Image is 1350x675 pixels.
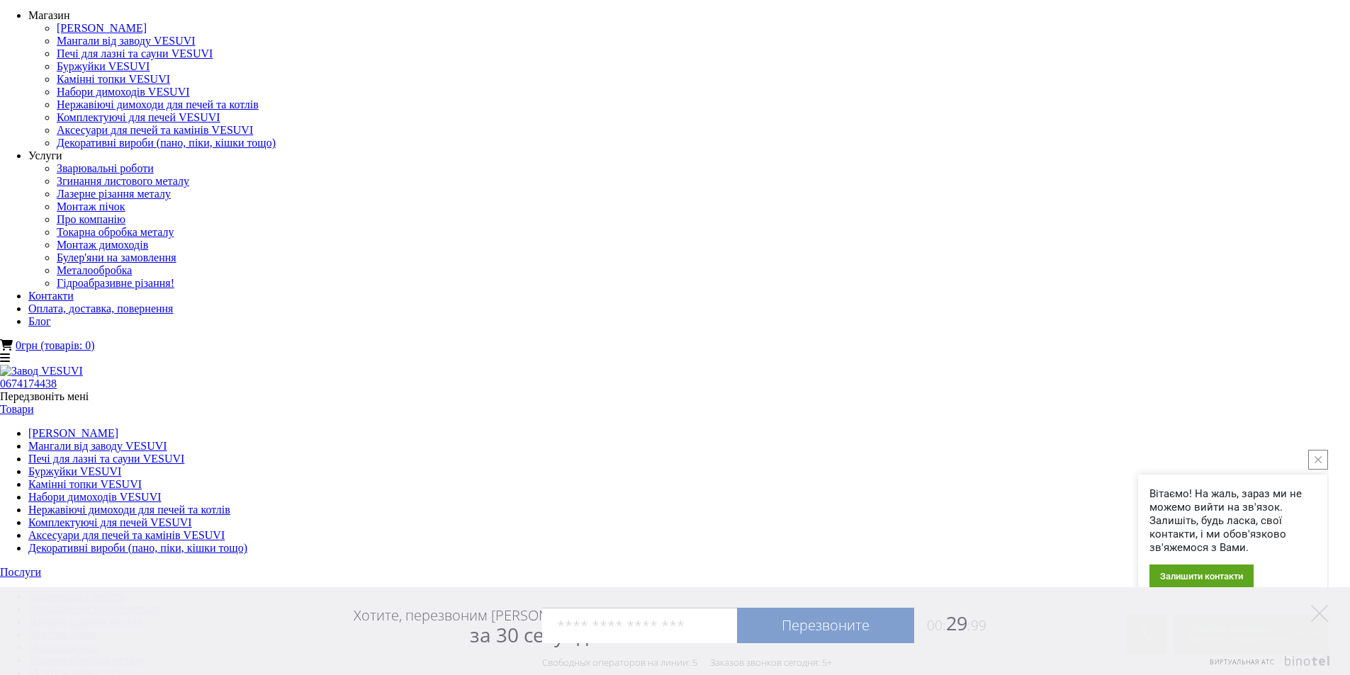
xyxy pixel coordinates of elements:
a: Металообробка [57,264,132,276]
span: :99 [967,616,986,635]
a: Буржуйки VESUVI [57,60,150,72]
a: Лазерне різання металу [57,188,171,200]
a: Мангали від заводу VESUVI [28,440,167,452]
div: Залишити контакти [1149,565,1254,588]
a: Нержавіючі димоходи для печей та котлів [28,504,230,516]
a: Набори димоходів VESUVI [57,86,190,98]
div: Магазин [28,9,1350,22]
span: 29 [914,610,986,636]
a: Монтаж пічок [57,200,125,212]
a: Аксесуари для печей та камінів VESUVI [28,529,225,541]
a: Печі для лазні та сауни VESUVI [28,453,184,465]
button: close button [1308,450,1328,470]
a: Комплектуючі для печей VESUVI [57,111,220,123]
a: [PERSON_NAME] [57,22,147,34]
a: Нержавіючі димоходи для печей та котлів [57,98,259,110]
a: Гідроабразивне різання! [57,277,174,289]
div: Вітаємо! На жаль, зараз ми не можемо вийти на зв'язок. Залишіть, будь ласка, свої контакти, і ми ... [1149,487,1316,555]
a: Виртуальная АТС [1201,656,1332,675]
span: за 30 секунд? [470,621,597,648]
a: Комплектуючі для печей VESUVI [28,516,192,528]
span: 00: [927,616,946,635]
a: 0грн (товарів: 0) [16,339,94,351]
a: Печі для лазні та сауни VESUVI [57,47,213,59]
a: Мангали від заводу VESUVI [57,35,196,47]
a: Камінні топки VESUVI [28,478,142,490]
a: Перезвоните [737,608,914,643]
a: Камінні топки VESUVI [57,73,170,85]
a: Набори димоходів VESUVI [28,491,162,503]
a: Булер'яни на замовлення [57,251,176,263]
a: Декоративні вироби (пано, піки, кішки тощо) [57,137,276,149]
div: Хотите, перезвоним [PERSON_NAME] [354,606,597,646]
div: Свободных операторов на линии: 5 Заказов звонков сегодня: 5+ [542,657,832,668]
a: [PERSON_NAME] [28,427,118,439]
a: Згинання листового металу [57,175,189,187]
a: Контакти [28,290,74,302]
a: Монтаж димоходів [57,239,148,251]
div: Услуги [28,149,1350,162]
a: Оплата, доставка, повернення [28,302,173,314]
a: Декоративні вироби (пано, піки, кішки тощо) [28,542,247,554]
a: Токарна обробка металу [57,226,174,238]
a: Зварювальні роботи [57,162,154,174]
a: Буржуйки VESUVI [28,465,121,477]
a: Про компанію [57,213,125,225]
a: Блог [28,315,51,327]
a: Аксесуари для печей та камінів VESUVI [57,124,253,136]
span: Виртуальная АТС [1210,657,1275,667]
